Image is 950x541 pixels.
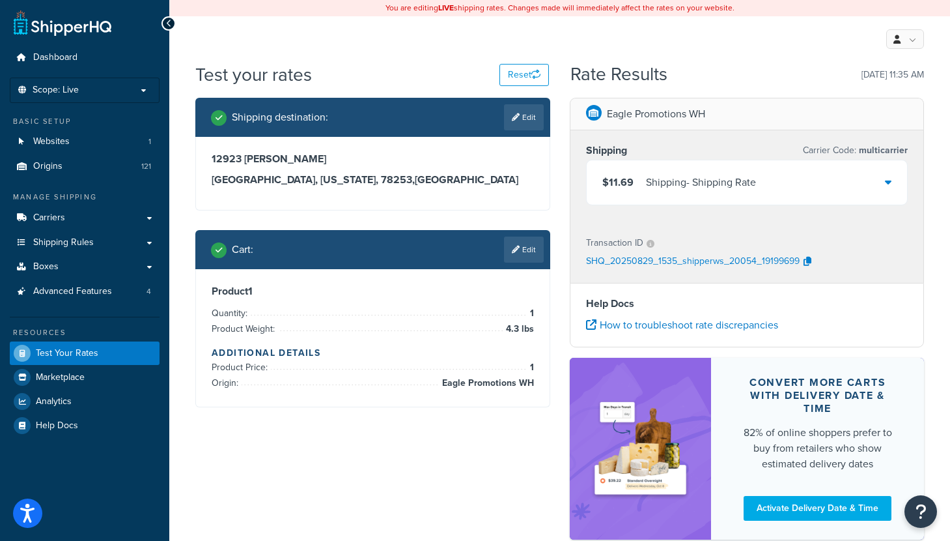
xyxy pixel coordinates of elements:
[744,496,891,521] a: Activate Delivery Date & Time
[646,173,756,192] div: Shipping - Shipping Rate
[141,161,151,172] span: 121
[33,161,63,172] span: Origins
[503,321,534,337] span: 4.3 lbs
[33,261,59,272] span: Boxes
[10,154,160,179] a: Origins121
[232,244,253,256] h2: Cart :
[504,104,544,130] a: Edit
[438,2,454,14] b: LIVE
[10,390,160,413] a: Analytics
[212,306,251,320] span: Quantity:
[10,130,160,154] li: Websites
[212,322,278,336] span: Product Weight:
[504,237,544,263] a: Edit
[602,175,634,190] span: $11.69
[10,280,160,304] a: Advanced Features4
[586,317,778,332] a: How to troubleshoot rate discrepancies
[212,360,271,374] span: Product Price:
[742,376,893,415] div: Convert more carts with delivery date & time
[212,153,534,166] h3: 12923 [PERSON_NAME]
[589,377,692,519] img: feature-image-ddt-36eae7f7280da8017bfb280eaccd9c446f90b1fe08728e4019434db127062ab4.png
[499,64,549,86] button: Reset
[586,234,643,252] p: Transaction ID
[212,346,534,360] h4: Additional Details
[586,252,800,272] p: SHQ_20250829_1535_shipperws_20054_19199699
[856,143,908,157] span: multicarrier
[527,306,534,321] span: 1
[439,375,534,391] span: Eagle Promotions WH
[10,414,160,437] a: Help Docs
[33,52,77,63] span: Dashboard
[36,396,72,407] span: Analytics
[10,206,160,230] a: Carriers
[803,141,908,160] p: Carrier Code:
[586,296,908,312] h4: Help Docs
[10,231,160,255] a: Shipping Rules
[36,348,98,359] span: Test Your Rates
[570,65,667,85] h2: Rate Results
[36,420,78,431] span: Help Docs
[10,154,160,179] li: Origins
[742,425,893,472] div: 82% of online shoppers prefer to buy from retailers who show estimated delivery dates
[33,237,94,248] span: Shipping Rules
[148,136,151,147] span: 1
[586,144,627,157] h3: Shipping
[33,136,70,147] span: Websites
[607,105,705,123] p: Eagle Promotions WH
[36,372,85,383] span: Marketplace
[212,173,534,186] h3: [GEOGRAPHIC_DATA], [US_STATE], 78253 , [GEOGRAPHIC_DATA]
[212,285,534,298] h3: Product 1
[195,62,312,87] h1: Test your rates
[10,366,160,389] a: Marketplace
[10,116,160,127] div: Basic Setup
[10,130,160,154] a: Websites1
[861,66,924,84] p: [DATE] 11:35 AM
[212,376,242,390] span: Origin:
[232,111,328,123] h2: Shipping destination :
[33,286,112,297] span: Advanced Features
[904,495,937,528] button: Open Resource Center
[33,85,79,96] span: Scope: Live
[527,360,534,375] span: 1
[10,280,160,304] li: Advanced Features
[10,342,160,365] a: Test Your Rates
[147,286,151,297] span: 4
[33,212,65,224] span: Carriers
[10,192,160,203] div: Manage Shipping
[10,46,160,70] a: Dashboard
[10,255,160,279] a: Boxes
[10,327,160,338] div: Resources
